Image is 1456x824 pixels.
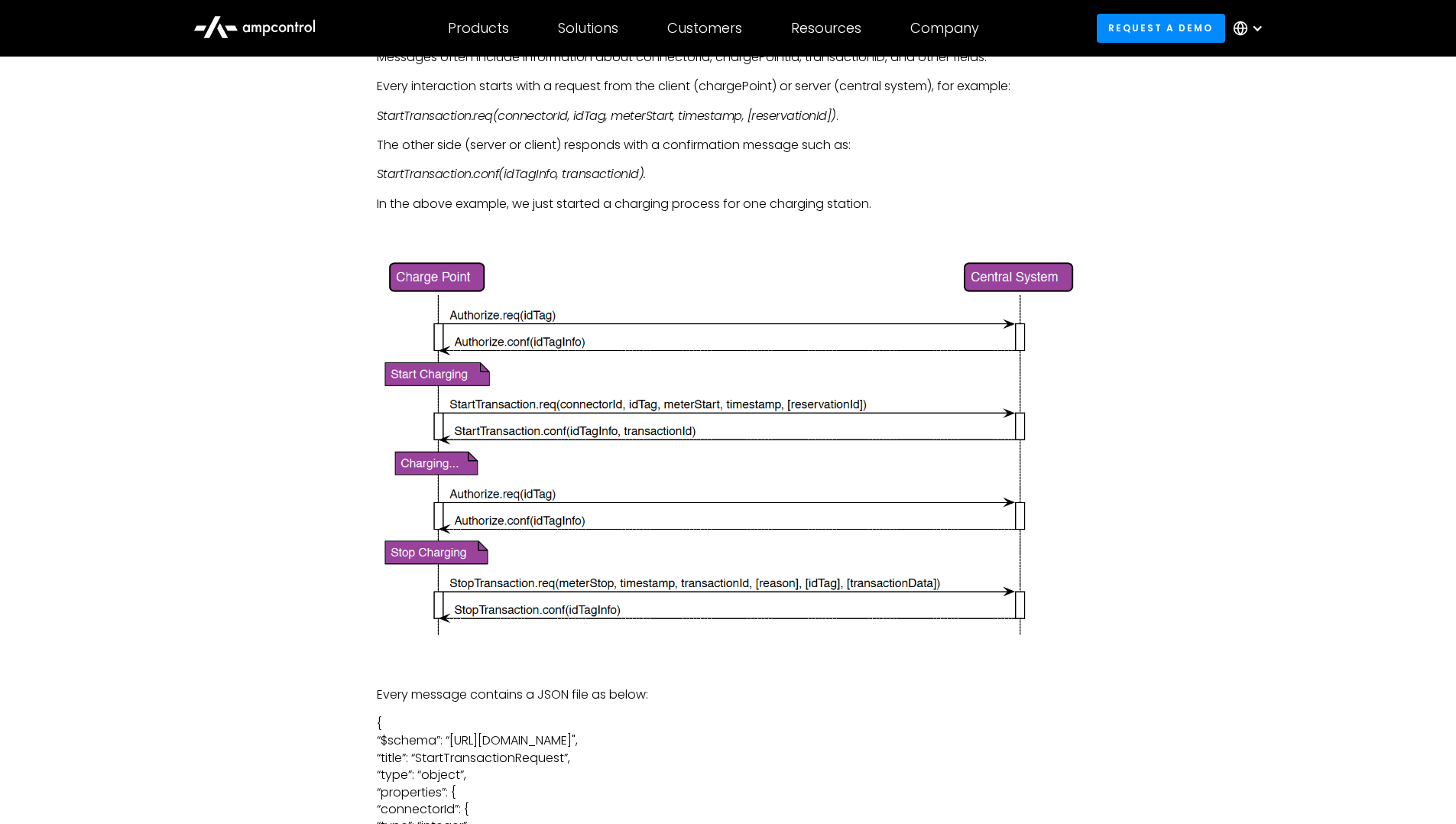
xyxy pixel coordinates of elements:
p: . [377,108,1080,125]
em: StartTransaction.conf(idTagInfo, transactionId). [377,165,646,183]
em: StartTransaction.req(connectorId, idTag, meterStart, timestamp, [reservationId]) [377,107,836,125]
div: Products [448,20,509,37]
p: The other side (server or client) responds with a confirmation message such as: [377,137,1080,154]
a: Request a demo [1097,14,1225,42]
p: Messages often include information about connectorId, chargePointId, transactionID, and other fie... [377,49,1080,66]
div: Solutions [558,20,618,37]
div: Customers [667,20,742,37]
div: Resources [791,20,861,37]
p: In the above example, we just started a charging process for one charging station. [377,196,1080,212]
p: Every message contains a JSON file as below: [377,686,1080,703]
div: Company [910,20,979,37]
p: Every interaction starts with a request from the client (chargePoint) or server (central system),... [377,78,1080,95]
img: Sequence Diagram: Example of starting and stopping a transaction — OCPP 1.6 [377,255,1080,643]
